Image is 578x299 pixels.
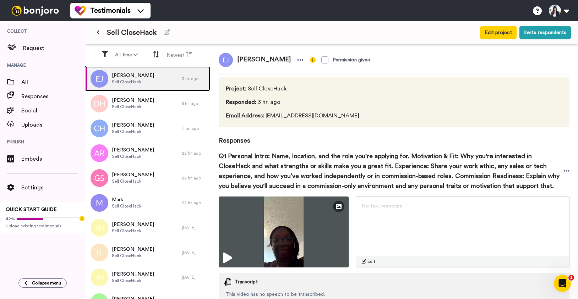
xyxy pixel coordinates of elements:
[112,203,141,209] span: Sell CloseHack
[91,144,108,162] img: ar.png
[79,215,85,222] div: Tooltip anchor
[112,122,154,129] span: [PERSON_NAME]
[85,240,210,265] a: [PERSON_NAME]Sell CloseHack[DATE]
[182,150,207,156] div: 22 hr. ago
[85,116,210,141] a: [PERSON_NAME]Sell CloseHack7 hr. ago
[21,78,85,87] span: All
[112,221,154,228] span: [PERSON_NAME]
[111,49,142,61] button: All time
[91,70,108,88] img: ej.png
[333,56,370,63] div: Permission given
[23,44,85,52] span: Request
[226,84,359,93] span: Sell CloseHack
[85,166,210,190] a: [PERSON_NAME]Sell CloseHack22 hr. ago
[112,246,154,253] span: [PERSON_NAME]
[107,28,157,38] span: Sell CloseHack
[112,129,154,134] span: Sell CloseHack
[219,196,349,267] img: ce2b4e8a-fad5-4db6-af1c-8ec3b6f5d5b9-thumbnail_full-1757526549.jpg
[182,275,207,280] div: [DATE]
[112,171,154,178] span: [PERSON_NAME]
[362,204,402,209] span: No text response
[233,53,295,67] span: [PERSON_NAME]
[91,95,108,112] img: dh.png
[219,151,563,191] span: Q1 Personal Intro: Name, location, and the role you're applying for. Motivation & Fit: Why you're...
[112,104,154,110] span: Sell CloseHack
[85,215,210,240] a: [PERSON_NAME]Sell CloseHack[DATE]
[85,66,210,91] a: [PERSON_NAME]Sell CloseHack3 hr. ago
[219,291,569,298] span: This video has no speech to be transcribed.
[91,194,108,212] img: m.png
[90,6,131,16] span: Testimonials
[75,5,86,16] img: tm-color.svg
[310,57,316,63] img: info-yellow.svg
[32,280,61,286] span: Collapse menu
[182,76,207,82] div: 3 hr. ago
[162,48,197,62] button: Newest
[85,91,210,116] a: [PERSON_NAME]Sell CloseHack5 hr. ago
[112,271,154,278] span: [PERSON_NAME]
[91,120,108,137] img: ch.png
[112,79,154,85] span: Sell CloseHack
[182,126,207,131] div: 7 hr. ago
[6,223,80,229] span: Upload existing testimonials
[112,178,154,184] span: Sell CloseHack
[182,225,207,231] div: [DATE]
[219,127,569,145] span: Responses
[112,196,141,203] span: Mark
[91,219,108,237] img: jh.png
[226,113,264,118] span: Email Address :
[226,86,246,92] span: Project :
[112,278,154,283] span: Sell CloseHack
[226,99,256,105] span: Responded :
[91,169,108,187] img: gs.png
[112,154,154,159] span: Sell CloseHack
[91,244,108,261] img: tl.png
[182,200,207,206] div: 22 hr. ago
[519,26,571,39] button: Invite respondents
[112,97,154,104] span: [PERSON_NAME]
[6,207,57,212] span: QUICK START GUIDE
[112,253,154,259] span: Sell CloseHack
[226,98,359,106] span: 3 hr. ago
[21,183,85,192] span: Settings
[112,146,154,154] span: [PERSON_NAME]
[480,26,517,39] button: Edit project
[91,268,108,286] img: jh.png
[226,111,359,120] span: [EMAIL_ADDRESS][DOMAIN_NAME]
[554,275,571,292] iframe: Intercom live chat
[224,278,231,286] img: transcript.svg
[367,259,375,264] span: Edit
[219,53,233,67] img: ej.png
[182,250,207,255] div: [DATE]
[21,92,85,101] span: Responses
[21,121,85,129] span: Uploads
[6,216,15,222] span: 42%
[85,190,210,215] a: MarkSell CloseHack22 hr. ago
[182,175,207,181] div: 22 hr. ago
[18,278,67,288] button: Collapse menu
[85,141,210,166] a: [PERSON_NAME]Sell CloseHack22 hr. ago
[112,72,154,79] span: [PERSON_NAME]
[85,265,210,290] a: [PERSON_NAME]Sell CloseHack[DATE]
[21,106,85,115] span: Social
[9,6,62,16] img: bj-logo-header-white.svg
[21,155,85,163] span: Embeds
[112,228,154,234] span: Sell CloseHack
[182,101,207,106] div: 5 hr. ago
[235,278,258,286] span: Transcript
[568,275,574,281] span: 1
